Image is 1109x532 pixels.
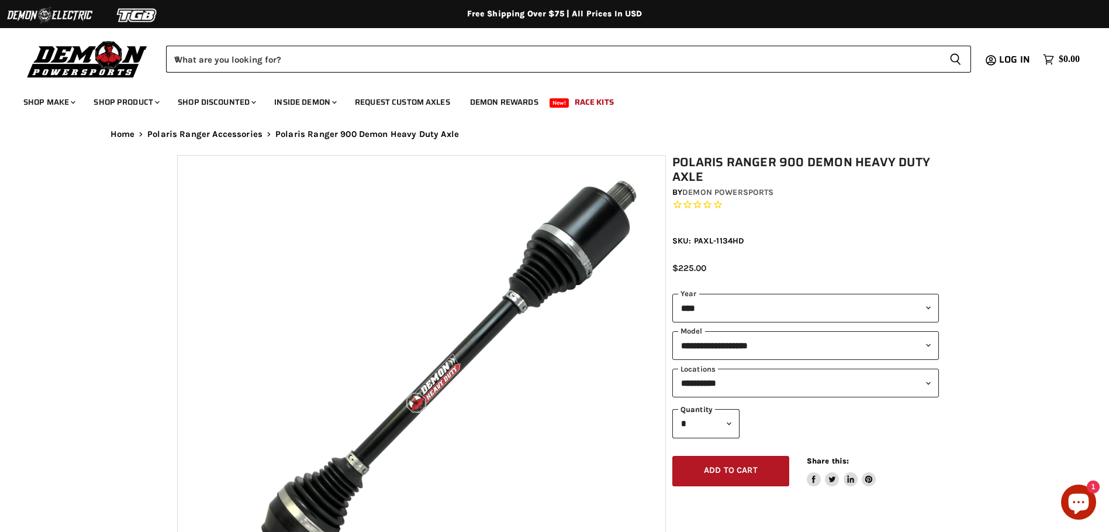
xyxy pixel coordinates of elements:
span: $0.00 [1059,54,1080,65]
a: Inside Demon [265,90,344,114]
span: Rated 0.0 out of 5 stars 0 reviews [672,199,939,211]
span: New! [550,98,569,108]
select: modal-name [672,331,939,360]
h1: Polaris Ranger 900 Demon Heavy Duty Axle [672,155,939,184]
a: Request Custom Axles [346,90,459,114]
div: Free Shipping Over $75 | All Prices In USD [87,9,1022,19]
img: TGB Logo 2 [94,4,181,26]
a: Shop Make [15,90,82,114]
div: by [672,186,939,199]
button: Add to cart [672,456,789,487]
a: Home [110,129,135,139]
a: Log in [994,54,1037,65]
button: Search [940,46,971,73]
a: Race Kits [566,90,623,114]
ul: Main menu [15,85,1077,114]
div: SKU: PAXL-1134HD [672,235,939,247]
input: When autocomplete results are available use up and down arrows to review and enter to select [166,46,940,73]
select: Quantity [672,409,740,438]
a: Demon Rewards [461,90,547,114]
select: year [672,294,939,322]
nav: Breadcrumbs [87,129,1022,139]
span: $225.00 [672,263,706,273]
img: Demon Electric Logo 2 [6,4,94,26]
img: Demon Powersports [23,38,151,80]
aside: Share this: [807,456,876,487]
inbox-online-store-chat: Shopify online store chat [1058,485,1100,523]
span: Share this: [807,457,849,465]
a: Polaris Ranger Accessories [147,129,262,139]
a: Shop Discounted [169,90,263,114]
span: Add to cart [704,465,758,475]
span: Polaris Ranger 900 Demon Heavy Duty Axle [275,129,459,139]
span: Log in [999,52,1030,67]
a: Demon Powersports [682,187,773,197]
a: Shop Product [85,90,167,114]
select: keys [672,369,939,397]
form: Product [166,46,971,73]
a: $0.00 [1037,51,1086,68]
